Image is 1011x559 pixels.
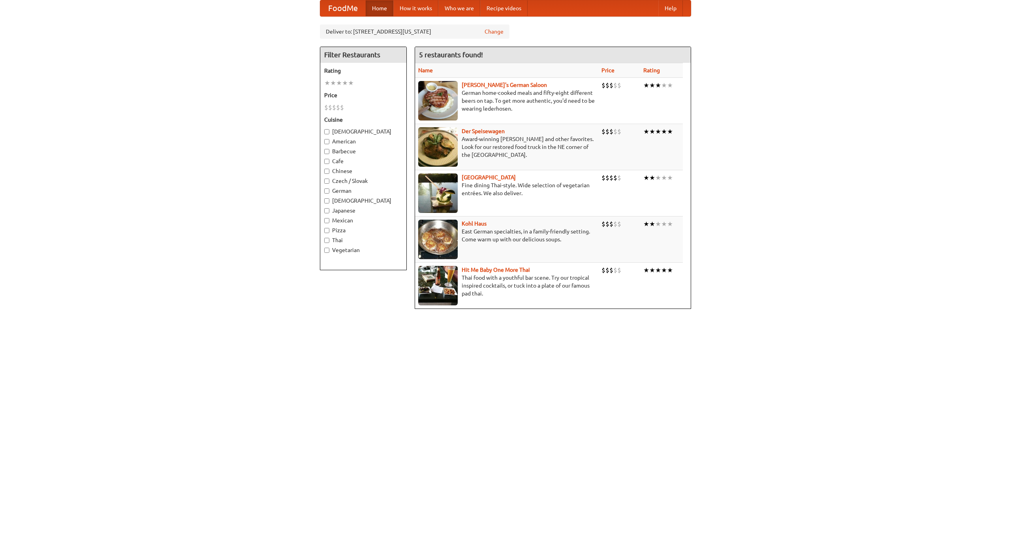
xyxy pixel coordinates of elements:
li: $ [601,173,605,182]
h4: Filter Restaurants [320,47,406,63]
a: Kohl Haus [462,220,487,227]
li: $ [605,266,609,275]
li: $ [324,103,328,112]
h5: Cuisine [324,116,402,124]
li: ★ [667,127,673,136]
li: $ [609,173,613,182]
label: German [324,187,402,195]
label: Pizza [324,226,402,234]
li: ★ [342,79,348,87]
li: ★ [655,173,661,182]
li: $ [601,81,605,90]
li: ★ [655,127,661,136]
input: Barbecue [324,149,329,154]
input: Mexican [324,218,329,223]
label: American [324,137,402,145]
a: Help [658,0,683,16]
li: ★ [667,81,673,90]
a: How it works [393,0,438,16]
a: Who we are [438,0,480,16]
div: Deliver to: [STREET_ADDRESS][US_STATE] [320,24,509,39]
li: ★ [336,79,342,87]
label: Czech / Slovak [324,177,402,185]
li: $ [605,173,609,182]
input: Czech / Slovak [324,179,329,184]
li: $ [609,266,613,275]
li: ★ [661,81,667,90]
label: Mexican [324,216,402,224]
img: babythai.jpg [418,266,458,305]
li: ★ [661,220,667,228]
ng-pluralize: 5 restaurants found! [419,51,483,58]
a: [GEOGRAPHIC_DATA] [462,174,516,181]
li: ★ [348,79,354,87]
label: Vegetarian [324,246,402,254]
li: $ [328,103,332,112]
li: ★ [655,266,661,275]
li: $ [617,127,621,136]
li: $ [601,127,605,136]
li: $ [617,81,621,90]
li: $ [332,103,336,112]
input: Cafe [324,159,329,164]
li: ★ [661,266,667,275]
li: ★ [649,220,655,228]
label: [DEMOGRAPHIC_DATA] [324,128,402,136]
li: ★ [649,81,655,90]
li: ★ [649,173,655,182]
li: ★ [661,173,667,182]
li: ★ [324,79,330,87]
a: Home [366,0,393,16]
img: kohlhaus.jpg [418,220,458,259]
li: $ [617,173,621,182]
label: Cafe [324,157,402,165]
h5: Rating [324,67,402,75]
input: Thai [324,238,329,243]
input: [DEMOGRAPHIC_DATA] [324,198,329,203]
li: $ [617,266,621,275]
li: ★ [643,266,649,275]
li: $ [613,81,617,90]
li: ★ [655,81,661,90]
label: Chinese [324,167,402,175]
li: ★ [643,220,649,228]
label: Thai [324,236,402,244]
li: $ [340,103,344,112]
b: Der Speisewagen [462,128,505,134]
h5: Price [324,91,402,99]
a: Recipe videos [480,0,528,16]
li: $ [605,127,609,136]
li: ★ [649,266,655,275]
input: Japanese [324,208,329,213]
li: ★ [643,81,649,90]
img: speisewagen.jpg [418,127,458,167]
a: FoodMe [320,0,366,16]
a: Rating [643,67,660,73]
a: Name [418,67,433,73]
img: satay.jpg [418,173,458,213]
label: [DEMOGRAPHIC_DATA] [324,197,402,205]
input: Chinese [324,169,329,174]
li: ★ [667,266,673,275]
li: ★ [643,127,649,136]
a: Price [601,67,614,73]
li: $ [613,173,617,182]
label: Barbecue [324,147,402,155]
li: ★ [667,220,673,228]
input: German [324,188,329,194]
li: $ [613,266,617,275]
input: [DEMOGRAPHIC_DATA] [324,129,329,134]
p: East German specialties, in a family-friendly setting. Come warm up with our delicious soups. [418,228,595,243]
li: $ [609,127,613,136]
li: ★ [330,79,336,87]
li: ★ [661,127,667,136]
li: $ [609,220,613,228]
li: $ [617,220,621,228]
li: $ [605,220,609,228]
a: [PERSON_NAME]'s German Saloon [462,82,547,88]
a: Change [485,28,504,36]
li: $ [336,103,340,112]
label: Japanese [324,207,402,215]
li: ★ [667,173,673,182]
